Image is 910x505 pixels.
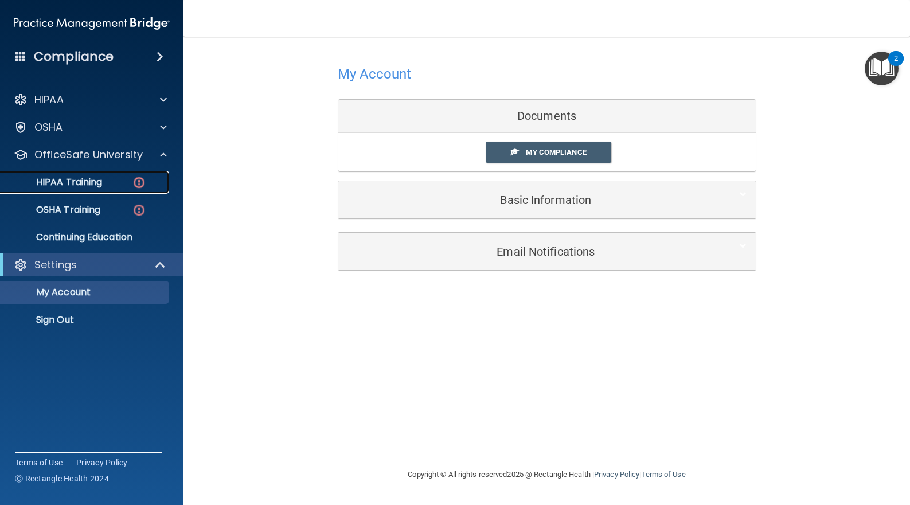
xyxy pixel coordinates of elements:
[338,66,412,81] h4: My Account
[347,187,747,213] a: Basic Information
[865,52,899,85] button: Open Resource Center, 2 new notifications
[347,194,712,206] h5: Basic Information
[34,258,77,272] p: Settings
[7,287,164,298] p: My Account
[14,258,166,272] a: Settings
[641,470,685,479] a: Terms of Use
[594,470,639,479] a: Privacy Policy
[34,120,63,134] p: OSHA
[338,100,756,133] div: Documents
[14,148,167,162] a: OfficeSafe University
[7,314,164,326] p: Sign Out
[34,49,114,65] h4: Compliance
[15,473,109,484] span: Ⓒ Rectangle Health 2024
[14,93,167,107] a: HIPAA
[347,245,712,258] h5: Email Notifications
[132,203,146,217] img: danger-circle.6113f641.png
[7,177,102,188] p: HIPAA Training
[132,175,146,190] img: danger-circle.6113f641.png
[14,12,170,35] img: PMB logo
[76,457,128,468] a: Privacy Policy
[894,58,898,73] div: 2
[526,148,586,156] span: My Compliance
[347,238,747,264] a: Email Notifications
[338,456,756,493] div: Copyright © All rights reserved 2025 @ Rectangle Health | |
[7,204,100,216] p: OSHA Training
[34,93,64,107] p: HIPAA
[14,120,167,134] a: OSHA
[15,457,63,468] a: Terms of Use
[7,232,164,243] p: Continuing Education
[34,148,143,162] p: OfficeSafe University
